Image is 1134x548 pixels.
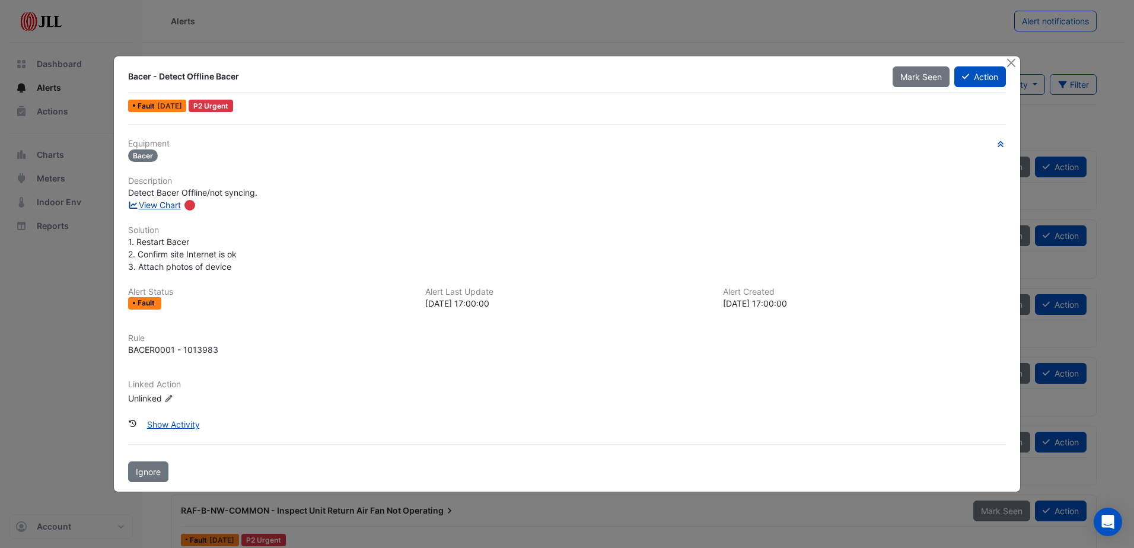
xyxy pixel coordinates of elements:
[128,380,1006,390] h6: Linked Action
[128,139,1006,149] h6: Equipment
[128,200,181,210] a: View Chart
[128,343,218,356] div: BACER0001 - 1013983
[139,414,208,435] button: Show Activity
[157,101,182,110] span: Fri 12-Sep-2025 17:00 AEST
[128,149,158,162] span: Bacer
[164,394,173,403] fa-icon: Edit Linked Action
[425,297,708,310] div: [DATE] 17:00:00
[1005,56,1018,69] button: Close
[138,300,157,307] span: Fault
[128,391,270,404] div: Unlinked
[189,100,233,112] div: P2 Urgent
[128,461,168,482] button: Ignore
[138,103,157,110] span: Fault
[954,66,1006,87] button: Action
[128,176,1006,186] h6: Description
[893,66,950,87] button: Mark Seen
[128,187,257,197] span: Detect Bacer Offline/not syncing.
[128,71,878,82] div: Bacer - Detect Offline Bacer
[128,333,1006,343] h6: Rule
[723,297,1006,310] div: [DATE] 17:00:00
[128,237,237,272] span: 1. Restart Bacer 2. Confirm site Internet is ok 3. Attach photos of device
[723,287,1006,297] h6: Alert Created
[1094,508,1122,536] div: Open Intercom Messenger
[425,287,708,297] h6: Alert Last Update
[900,72,942,82] span: Mark Seen
[184,200,195,211] div: Tooltip anchor
[128,225,1006,235] h6: Solution
[136,467,161,477] span: Ignore
[128,287,411,297] h6: Alert Status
